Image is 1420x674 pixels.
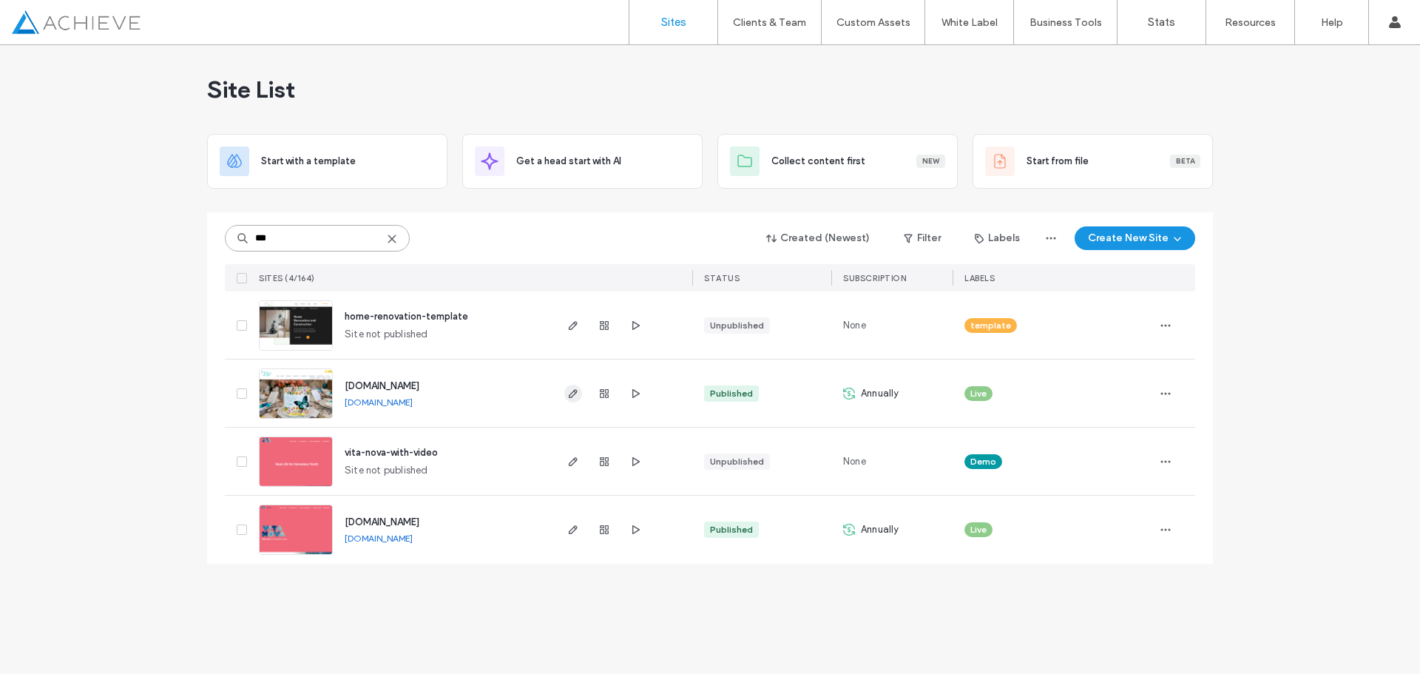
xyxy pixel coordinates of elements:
a: home-renovation-template [345,311,468,322]
span: Start with a template [261,154,356,169]
span: template [970,319,1011,332]
label: Clients & Team [733,16,806,29]
button: Created (Newest) [754,226,883,250]
span: None [843,454,866,469]
label: Sites [661,16,686,29]
span: SUBSCRIPTION [843,273,906,283]
button: Labels [961,226,1033,250]
span: STATUS [704,273,740,283]
div: Start from fileBeta [973,134,1213,189]
a: [DOMAIN_NAME] [345,533,413,544]
label: Stats [1148,16,1175,29]
span: Live [970,387,987,400]
div: Collect content firstNew [717,134,958,189]
span: Get a head start with AI [516,154,621,169]
span: Help [33,10,64,24]
div: Published [710,523,753,536]
span: Annually [861,522,899,537]
div: New [916,155,945,168]
span: Live [970,523,987,536]
div: Start with a template [207,134,447,189]
span: Site not published [345,463,428,478]
span: Demo [970,455,996,468]
span: None [843,318,866,333]
span: SITES (4/164) [259,273,315,283]
button: Create New Site [1075,226,1195,250]
div: Beta [1170,155,1200,168]
a: vita-nova-with-video [345,447,438,458]
a: [DOMAIN_NAME] [345,397,413,408]
a: [DOMAIN_NAME] [345,380,419,391]
label: Resources [1225,16,1276,29]
span: Collect content first [771,154,865,169]
div: Unpublished [710,319,764,332]
label: White Label [941,16,998,29]
a: [DOMAIN_NAME] [345,516,419,528]
label: Help [1321,16,1343,29]
span: Site not published [345,327,428,342]
div: Published [710,387,753,400]
button: Filter [889,226,956,250]
span: Start from file [1027,154,1089,169]
div: Get a head start with AI [462,134,703,189]
span: LABELS [964,273,995,283]
span: Annually [861,386,899,401]
span: Site List [207,75,295,104]
div: Unpublished [710,455,764,468]
label: Business Tools [1029,16,1102,29]
label: Custom Assets [836,16,910,29]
